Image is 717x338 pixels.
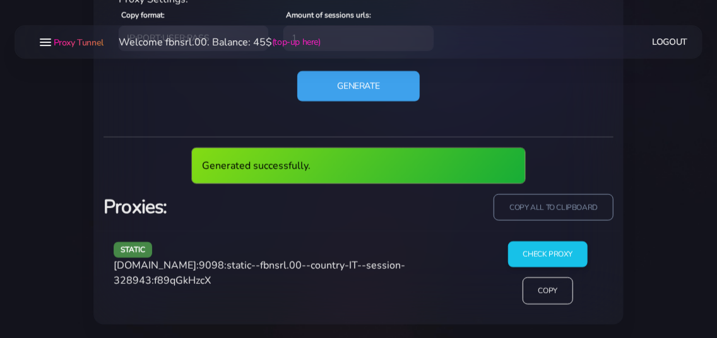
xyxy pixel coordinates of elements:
span: [DOMAIN_NAME]:9098:static--fbnsrl.00--country-IT--session-328943:f89qGkHzcX [114,259,405,288]
span: static [114,242,152,258]
div: Generated successfully. [191,148,526,184]
a: Logout [653,30,688,54]
input: copy all to clipboard [494,194,613,221]
button: Generate [297,71,420,102]
a: (top-up here) [272,35,321,49]
li: Welcome fbnsrl.00. Balance: 45$ [104,35,321,50]
span: Proxy Tunnel [54,37,104,49]
label: Copy format: [121,9,165,21]
input: Check Proxy [508,242,588,267]
iframe: Webchat Widget [531,132,701,322]
input: Copy [523,277,573,305]
h3: Proxies: [104,194,351,220]
a: Proxy Tunnel [51,32,104,52]
label: Amount of sessions urls: [286,9,371,21]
